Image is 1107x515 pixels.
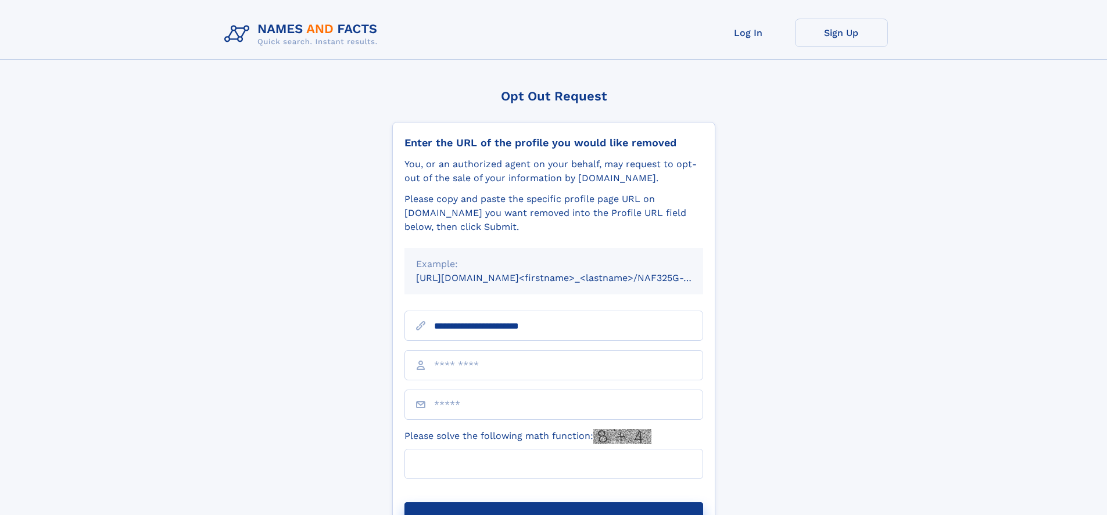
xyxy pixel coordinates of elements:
div: Opt Out Request [392,89,715,103]
div: Please copy and paste the specific profile page URL on [DOMAIN_NAME] you want removed into the Pr... [404,192,703,234]
label: Please solve the following math function: [404,429,651,444]
div: You, or an authorized agent on your behalf, may request to opt-out of the sale of your informatio... [404,157,703,185]
small: [URL][DOMAIN_NAME]<firstname>_<lastname>/NAF325G-xxxxxxxx [416,272,725,283]
div: Enter the URL of the profile you would like removed [404,136,703,149]
div: Example: [416,257,692,271]
a: Log In [702,19,795,47]
a: Sign Up [795,19,888,47]
img: Logo Names and Facts [220,19,387,50]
